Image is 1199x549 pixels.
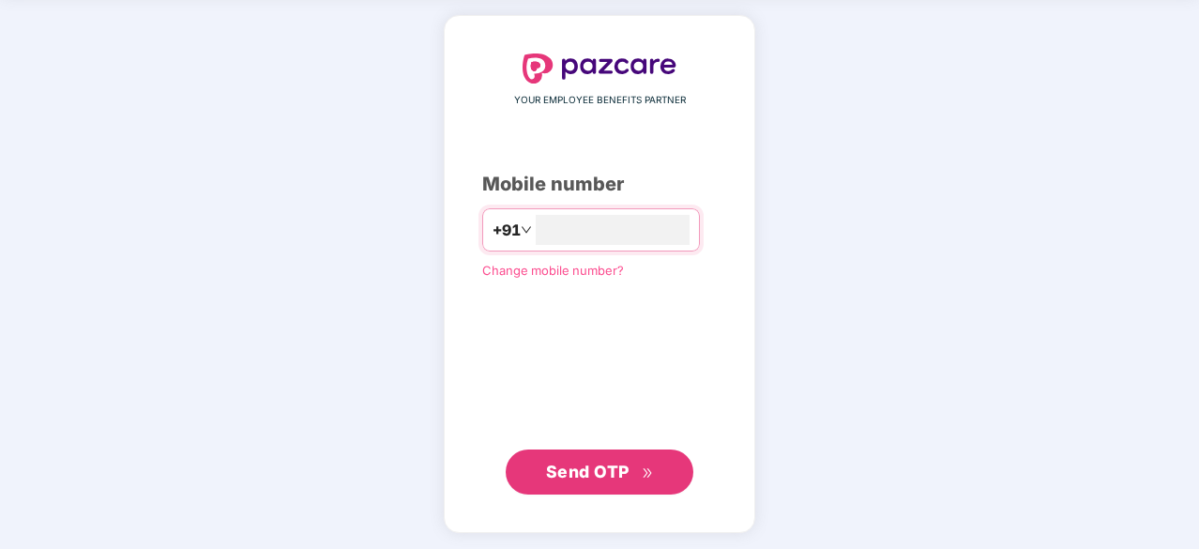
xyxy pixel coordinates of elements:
[514,93,686,108] span: YOUR EMPLOYEE BENEFITS PARTNER
[506,450,693,495] button: Send OTPdouble-right
[493,219,521,242] span: +91
[482,263,624,278] a: Change mobile number?
[521,224,532,236] span: down
[523,53,676,84] img: logo
[482,170,717,199] div: Mobile number
[546,462,630,481] span: Send OTP
[642,467,654,480] span: double-right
